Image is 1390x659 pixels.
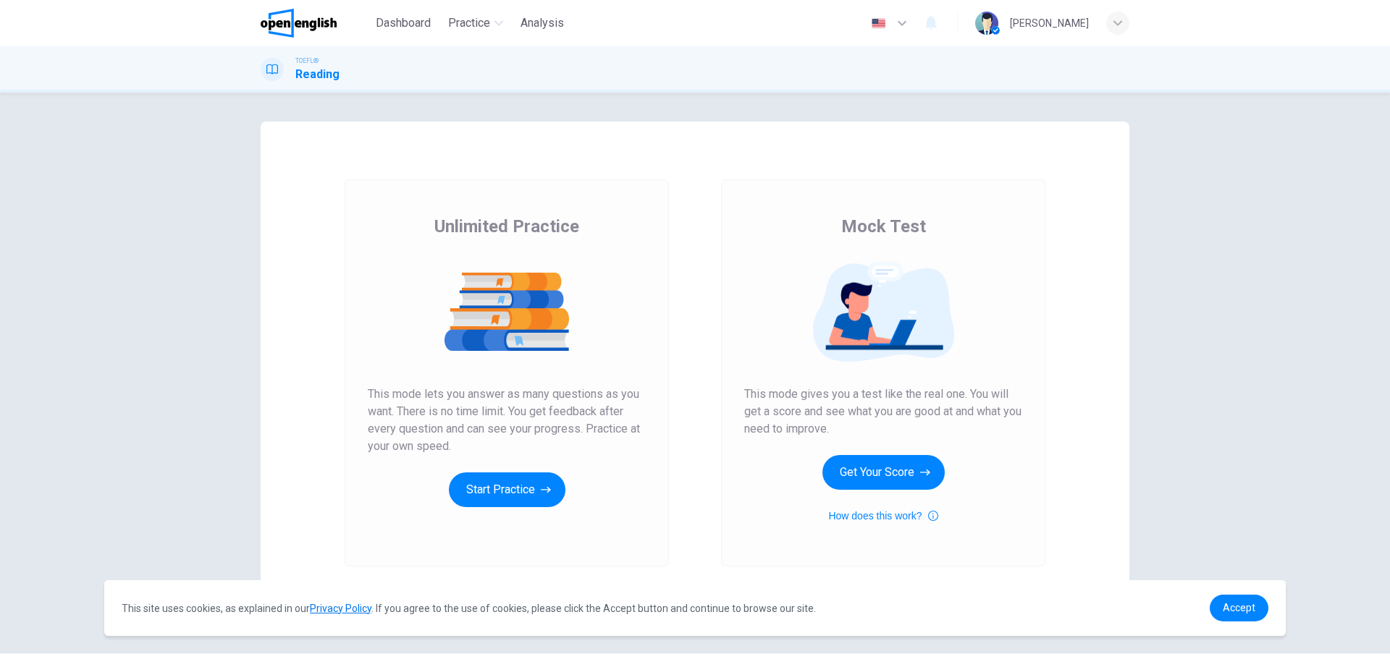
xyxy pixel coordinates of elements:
a: OpenEnglish logo [261,9,370,38]
div: [PERSON_NAME] [1010,14,1089,32]
img: OpenEnglish logo [261,9,337,38]
img: en [869,18,888,29]
span: This mode gives you a test like the real one. You will get a score and see what you are good at a... [744,386,1022,438]
span: TOEFL® [295,56,319,66]
button: Practice [442,10,509,36]
img: Profile picture [975,12,998,35]
span: Accept [1223,602,1255,613]
div: cookieconsent [104,580,1286,636]
span: Practice [448,14,490,32]
h1: Reading [295,66,340,83]
span: This site uses cookies, as explained in our . If you agree to the use of cookies, please click th... [122,603,816,614]
button: Dashboard [370,10,437,36]
a: Privacy Policy [310,603,371,614]
button: Start Practice [449,472,565,507]
button: Analysis [515,10,570,36]
button: How does this work? [828,507,938,524]
span: Unlimited Practice [434,215,579,238]
span: This mode lets you answer as many questions as you want. There is no time limit. You get feedback... [368,386,646,455]
span: Dashboard [376,14,431,32]
span: Analysis [521,14,564,32]
button: Get Your Score [822,455,945,490]
span: Mock Test [841,215,926,238]
a: dismiss cookie message [1210,595,1268,621]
